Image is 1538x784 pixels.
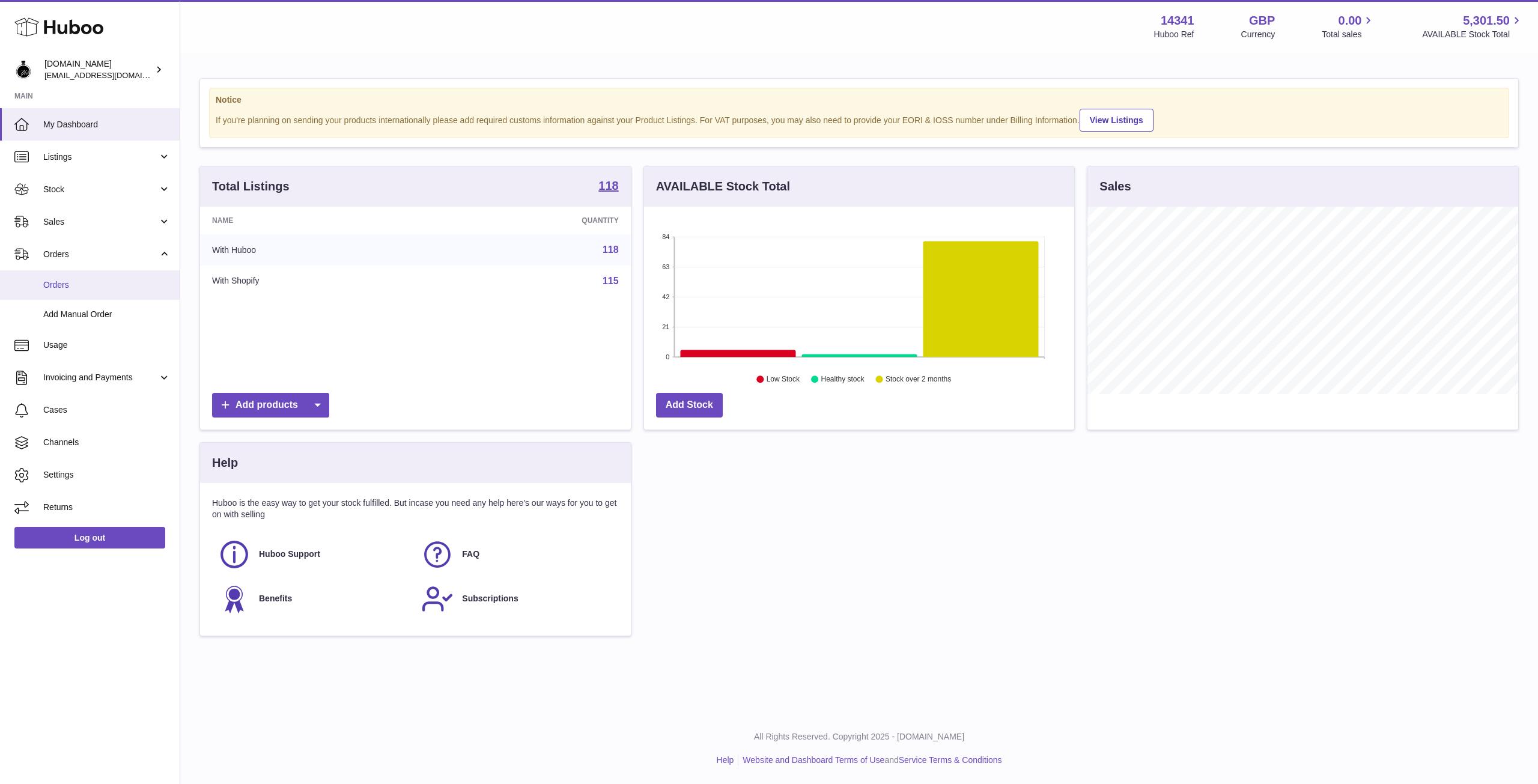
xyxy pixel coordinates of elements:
span: Total sales [1322,29,1375,40]
span: Orders [43,279,171,291]
a: Huboo Support [218,538,409,571]
a: Add products [212,393,329,418]
span: Settings [43,469,171,481]
th: Name [200,207,432,234]
span: 5,301.50 [1463,13,1510,29]
span: AVAILABLE Stock Total [1422,29,1524,40]
text: Healthy stock [821,375,865,384]
text: 0 [666,353,669,360]
a: FAQ [421,538,612,571]
span: My Dashboard [43,119,171,130]
span: Channels [43,437,171,448]
a: 115 [603,276,619,286]
span: [EMAIL_ADDRESS][DOMAIN_NAME] [44,70,177,80]
h3: Help [212,455,238,471]
text: 21 [662,323,669,330]
th: Quantity [432,207,630,234]
li: and [738,755,1002,766]
a: Website and Dashboard Terms of Use [743,755,884,765]
span: Sales [43,216,158,228]
td: With Huboo [200,234,432,266]
span: Add Manual Order [43,309,171,320]
span: Listings [43,151,158,163]
a: Benefits [218,583,409,615]
span: Cases [43,404,171,416]
span: Benefits [259,593,292,604]
div: Huboo Ref [1154,29,1194,40]
strong: 118 [598,180,618,192]
a: Service Terms & Conditions [899,755,1002,765]
strong: 14341 [1161,13,1194,29]
span: Stock [43,184,158,195]
td: With Shopify [200,266,432,297]
img: theperfumesampler@gmail.com [14,61,32,79]
span: FAQ [462,548,479,560]
h3: Sales [1099,178,1131,195]
a: 0.00 Total sales [1322,13,1375,40]
div: Currency [1241,29,1275,40]
span: Returns [43,502,171,513]
a: Help [717,755,734,765]
span: Orders [43,249,158,260]
text: 63 [662,263,669,270]
a: 5,301.50 AVAILABLE Stock Total [1422,13,1524,40]
text: 42 [662,293,669,300]
a: View Listings [1080,109,1153,132]
div: If you're planning on sending your products internationally please add required customs informati... [216,107,1503,132]
a: Add Stock [656,393,723,418]
a: 118 [603,245,619,255]
span: Subscriptions [462,593,518,604]
text: 84 [662,233,669,240]
div: [DOMAIN_NAME] [44,58,153,81]
strong: GBP [1249,13,1275,29]
span: Usage [43,339,171,351]
span: 0.00 [1339,13,1362,29]
h3: AVAILABLE Stock Total [656,178,790,195]
a: 118 [598,180,618,194]
p: All Rights Reserved. Copyright 2025 - [DOMAIN_NAME] [190,731,1528,743]
h3: Total Listings [212,178,290,195]
strong: Notice [216,94,1503,106]
text: Stock over 2 months [886,375,951,384]
text: Low Stock [767,375,800,384]
span: Huboo Support [259,548,320,560]
span: Invoicing and Payments [43,372,158,383]
a: Log out [14,527,165,548]
a: Subscriptions [421,583,612,615]
p: Huboo is the easy way to get your stock fulfilled. But incase you need any help here's our ways f... [212,497,619,520]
